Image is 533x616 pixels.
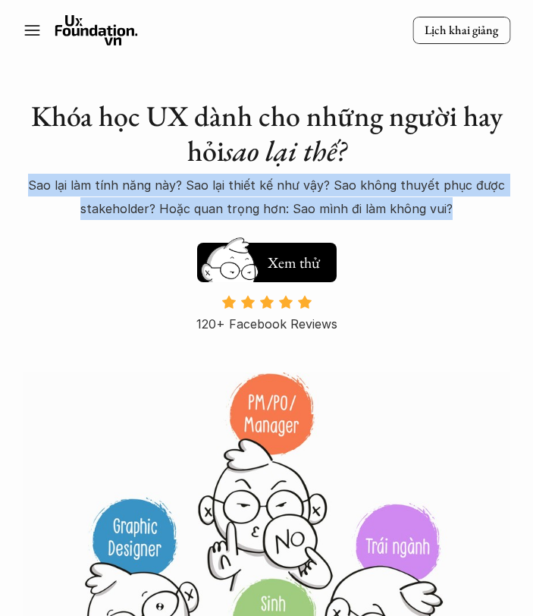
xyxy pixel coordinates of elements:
[23,99,510,168] h1: Khóa học UX dành cho những người hay hỏi
[196,313,337,335] p: 120+ Facebook Reviews
[224,132,346,169] em: sao lại thế?
[425,23,498,39] p: Lịch khai giảng
[412,17,510,45] a: Lịch khai giảng
[265,252,321,273] h5: Xem thử
[23,174,510,220] p: Sao lại làm tính năng này? Sao lại thiết kế như vậy? Sao không thuyết phục được stakeholder? Hoặc...
[197,235,337,282] a: Xem thử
